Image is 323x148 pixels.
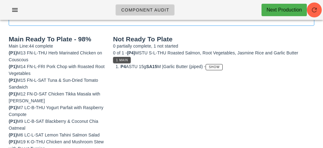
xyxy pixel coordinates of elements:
div: M6 LC-L-SAT Lemon Tahini Salmon Salad [9,132,106,138]
div: M15 FN-L-SAT Tuna & Sun-Dried Tomato Sandwich [9,77,106,90]
span: (P1) [9,91,17,96]
h2: Main Ready To Plate - 98% [9,36,106,43]
span: P4 [121,64,126,69]
li: ASTU 15g M | Garlic Butter (piped) - [121,63,314,70]
span: Component Audit [121,7,169,12]
button: 1 Main [113,57,131,63]
span: (P1) [9,132,17,137]
span: (P1) [9,105,17,110]
span: (P1) [9,50,17,55]
span: Show [209,65,220,69]
span: (P4) [127,50,135,55]
span: SA15 [146,64,157,69]
div: Next Production [266,6,302,14]
span: 0 of 1 - [113,50,127,55]
div: M13 FN-L-THU Herb Marinated Chicken on Couscous [9,49,106,63]
span: (P1) [9,78,17,83]
div: MSTU S-L-THU Roasted Salmon, Root Vegetables, Jasmine Rice and Garlic Butter [113,49,314,70]
span: 44 complete [29,44,53,49]
div: M12 FN-D-SAT Chicken Tikka Masala with [PERSON_NAME] [9,90,106,104]
div: M7 LC-B-THU Yogurt Parfait with Raspberry Compote [9,104,106,118]
span: (P1) [9,64,17,69]
div: M9 LC-B-SAT Blackberry & Coconut Chia Oatmeal [9,118,106,132]
h2: Not Ready To Plate [113,36,314,43]
a: Component Audit [116,4,175,16]
span: (P1) [9,119,17,124]
span: 1 Main [116,58,128,62]
div: M14 FN-L-FRI Pork Chop with Roasted Root Vegetables [9,63,106,77]
button: Show [206,64,223,70]
span: (P1) [9,139,17,144]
